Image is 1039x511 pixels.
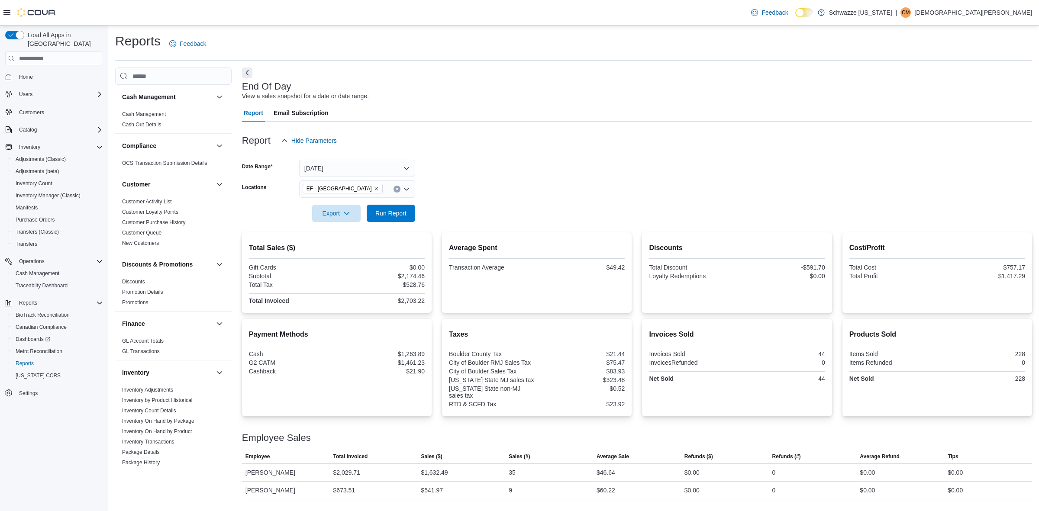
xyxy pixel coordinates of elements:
div: $0.00 [948,485,963,495]
a: Cash Management [122,111,166,117]
span: Catalog [16,125,103,135]
span: Inventory Transactions [122,438,174,445]
a: Discounts [122,279,145,285]
span: Customer Loyalty Points [122,209,178,215]
span: Refunds (#) [772,453,801,460]
div: $0.00 [948,467,963,478]
a: Inventory Adjustments [122,387,173,393]
span: Promotions [122,299,148,306]
button: Customer [122,180,213,189]
span: Package Details [122,449,160,456]
a: Adjustments (beta) [12,166,63,177]
button: Open list of options [403,186,410,193]
div: G2 CATM [249,359,335,366]
div: Loyalty Redemptions [649,273,735,280]
span: Inventory Count Details [122,407,176,414]
div: $541.97 [421,485,443,495]
a: Adjustments (Classic) [12,154,69,164]
h3: Finance [122,319,145,328]
a: Customer Queue [122,230,161,236]
nav: Complex example [5,67,103,422]
span: Adjustments (Classic) [12,154,103,164]
img: Cova [17,8,56,17]
span: Inventory [16,142,103,152]
div: 9 [509,485,512,495]
div: View a sales snapshot for a date or date range. [242,92,369,101]
a: Inventory On Hand by Product [122,428,192,434]
span: Export [317,205,355,222]
button: Export [312,205,361,222]
a: New Customers [122,240,159,246]
div: $1,417.29 [939,273,1025,280]
span: GL Transactions [122,348,160,355]
button: [DATE] [299,160,415,177]
h3: Discounts & Promotions [122,260,193,269]
div: $0.00 [684,467,700,478]
button: Run Report [367,205,415,222]
div: 228 [939,375,1025,382]
button: Operations [16,256,48,267]
span: Customer Queue [122,229,161,236]
h2: Payment Methods [249,329,425,340]
button: Cash Management [214,92,225,102]
p: Schwazze [US_STATE] [829,7,892,18]
button: Compliance [122,141,213,150]
h2: Cost/Profit [849,243,1025,253]
div: $2,174.46 [339,273,425,280]
div: $21.90 [339,368,425,375]
span: Users [16,89,103,100]
a: Package History [122,460,160,466]
span: Promotion Details [122,289,163,296]
span: Sales ($) [421,453,442,460]
button: Users [2,88,106,100]
div: Boulder County Tax [449,350,535,357]
span: Inventory by Product Historical [122,397,193,404]
a: Customers [16,107,48,118]
div: $60.22 [597,485,615,495]
span: Metrc Reconciliation [16,348,62,355]
a: Inventory Count Details [122,408,176,414]
a: Cash Out Details [122,122,161,128]
div: Total Profit [849,273,936,280]
div: Compliance [115,158,232,172]
span: Average Refund [860,453,900,460]
span: Canadian Compliance [16,324,67,331]
span: Home [16,71,103,82]
h3: Compliance [122,141,156,150]
div: $323.48 [539,376,625,383]
a: Feedback [748,4,791,21]
a: GL Account Totals [122,338,164,344]
div: $1,461.23 [339,359,425,366]
button: Inventory Count [9,177,106,190]
span: Cash Management [12,268,103,279]
a: OCS Transaction Submission Details [122,160,207,166]
span: New Customers [122,240,159,247]
div: Total Tax [249,281,335,288]
div: $0.00 [860,485,875,495]
div: $83.93 [539,368,625,375]
span: EF - South Boulder [303,184,383,193]
span: Reports [16,360,34,367]
span: Report [244,104,263,122]
span: Cash Out Details [122,121,161,128]
strong: Net Sold [849,375,874,382]
span: Metrc Reconciliation [12,346,103,357]
p: [DEMOGRAPHIC_DATA][PERSON_NAME] [914,7,1032,18]
span: Adjustments (Classic) [16,156,66,163]
strong: Total Invoiced [249,297,289,304]
span: Transfers [16,241,37,247]
span: Feedback [762,8,788,17]
div: $75.47 [539,359,625,366]
button: Discounts & Promotions [214,259,225,270]
button: Metrc Reconciliation [9,345,106,357]
span: Catalog [19,126,37,133]
a: Customer Activity List [122,199,172,205]
a: Feedback [166,35,210,52]
h3: Employee Sales [242,433,311,443]
button: Cash Management [122,93,213,101]
button: Canadian Compliance [9,321,106,333]
div: RTD & SCFD Tax [449,401,535,408]
label: Date Range [242,163,273,170]
a: Traceabilty Dashboard [12,280,71,291]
